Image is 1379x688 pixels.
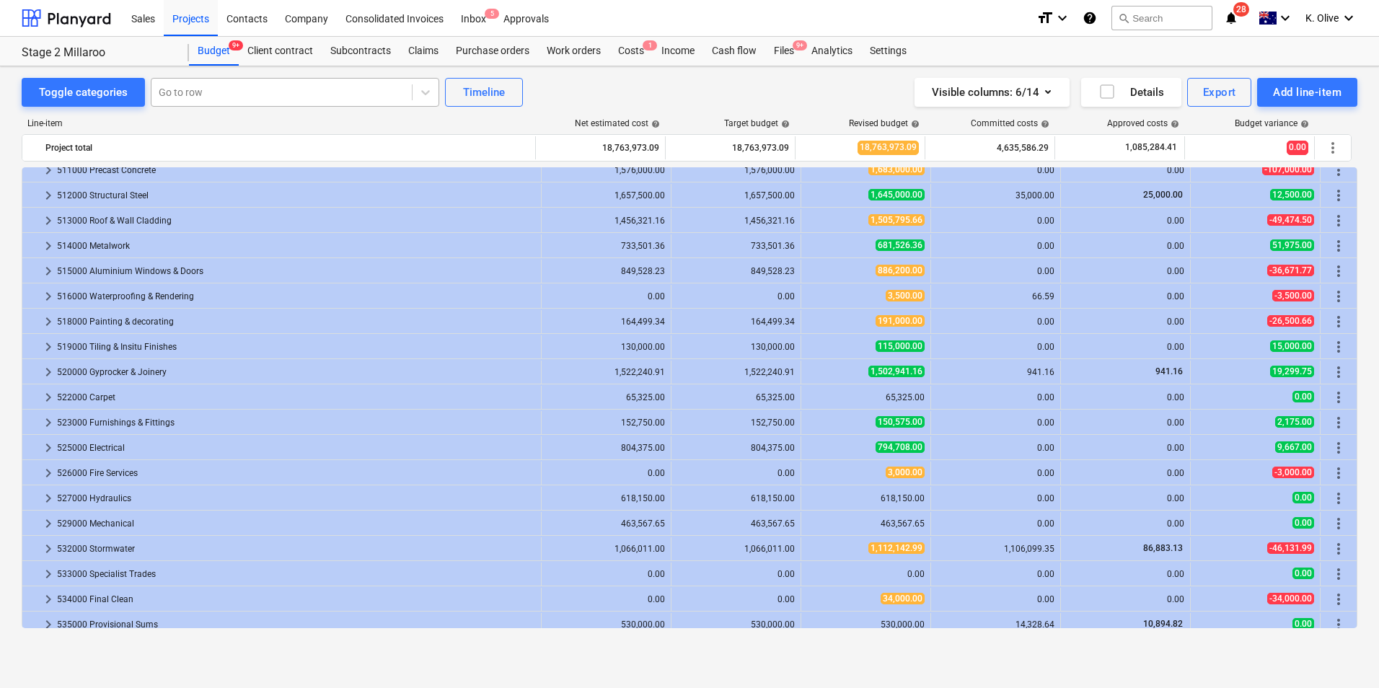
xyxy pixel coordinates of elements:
div: 512000 Structural Steel [57,184,535,207]
a: Client contract [239,37,322,66]
span: More actions [1330,389,1347,406]
div: 0.00 [937,443,1054,453]
span: More actions [1330,565,1347,583]
div: Stage 2 Millaroo [22,45,172,61]
div: 463,567.65 [807,519,925,529]
span: 794,708.00 [876,441,925,453]
div: 0.00 [1067,443,1184,453]
span: 3,500.00 [886,290,925,301]
div: 0.00 [937,216,1054,226]
div: 1,522,240.91 [677,367,795,377]
div: 0.00 [547,468,665,478]
div: Export [1203,83,1236,102]
div: 0.00 [547,594,665,604]
div: 804,375.00 [677,443,795,453]
span: 115,000.00 [876,340,925,352]
div: 0.00 [937,241,1054,251]
div: Cash flow [703,37,765,66]
span: More actions [1324,139,1341,156]
a: Costs1 [609,37,653,66]
div: Costs [609,37,653,66]
div: Budget [189,37,239,66]
div: 0.00 [1067,468,1184,478]
div: 0.00 [547,291,665,301]
span: keyboard_arrow_right [40,212,57,229]
div: 0.00 [1067,241,1184,251]
div: Settings [861,37,915,66]
i: Knowledge base [1083,9,1097,27]
div: 0.00 [1067,165,1184,175]
div: 164,499.34 [677,317,795,327]
div: 0.00 [1067,519,1184,529]
span: keyboard_arrow_right [40,363,57,381]
div: 535000 Provisional Sums [57,613,535,636]
span: 51,975.00 [1270,239,1314,251]
div: 0.00 [677,291,795,301]
div: 463,567.65 [677,519,795,529]
span: help [778,120,790,128]
span: 19,299.75 [1270,366,1314,377]
span: 9+ [793,40,807,50]
div: 533000 Specialist Trades [57,563,535,586]
button: Visible columns:6/14 [915,78,1070,107]
span: 18,763,973.09 [858,141,919,154]
div: 164,499.34 [547,317,665,327]
div: 534000 Final Clean [57,588,535,611]
div: 463,567.65 [547,519,665,529]
span: keyboard_arrow_right [40,288,57,305]
span: -49,474.50 [1267,214,1314,226]
span: -3,000.00 [1272,467,1314,478]
span: 0.00 [1292,618,1314,630]
div: 511000 Precast Concrete [57,159,535,182]
span: 0.00 [1292,492,1314,503]
div: 0.00 [1067,317,1184,327]
div: 18,763,973.09 [542,136,659,159]
div: 733,501.36 [677,241,795,251]
div: Files [765,37,803,66]
span: 1,645,000.00 [868,189,925,200]
span: More actions [1330,263,1347,280]
div: 18,763,973.09 [671,136,789,159]
span: search [1118,12,1129,24]
span: 9+ [229,40,243,50]
div: 35,000.00 [937,190,1054,200]
span: More actions [1330,439,1347,457]
span: 941.16 [1154,366,1184,376]
span: More actions [1330,288,1347,305]
div: 618,150.00 [677,493,795,503]
div: 0.00 [937,493,1054,503]
div: 520000 Gyprocker & Joinery [57,361,535,384]
div: Committed costs [971,118,1049,128]
button: Export [1187,78,1252,107]
div: 0.00 [677,594,795,604]
span: keyboard_arrow_right [40,338,57,356]
a: Budget9+ [189,37,239,66]
div: Approved costs [1107,118,1179,128]
div: 525000 Electrical [57,436,535,459]
div: 0.00 [547,569,665,579]
div: 0.00 [937,594,1054,604]
div: 522000 Carpet [57,386,535,409]
div: 530,000.00 [547,619,665,630]
a: Subcontracts [322,37,400,66]
a: Files9+ [765,37,803,66]
div: 618,150.00 [807,493,925,503]
span: keyboard_arrow_right [40,490,57,507]
div: 527000 Hydraulics [57,487,535,510]
span: 9,667.00 [1275,441,1314,453]
div: 515000 Aluminium Windows & Doors [57,260,535,283]
div: 66.59 [937,291,1054,301]
span: -34,000.00 [1267,593,1314,604]
span: keyboard_arrow_right [40,591,57,608]
span: keyboard_arrow_right [40,187,57,204]
div: Toggle categories [39,83,128,102]
span: More actions [1330,237,1347,255]
div: 849,528.23 [677,266,795,276]
div: 1,456,321.16 [677,216,795,226]
button: Search [1111,6,1212,30]
div: 152,750.00 [547,418,665,428]
span: More actions [1330,187,1347,204]
span: 25,000.00 [1142,190,1184,200]
span: 0.00 [1292,391,1314,402]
